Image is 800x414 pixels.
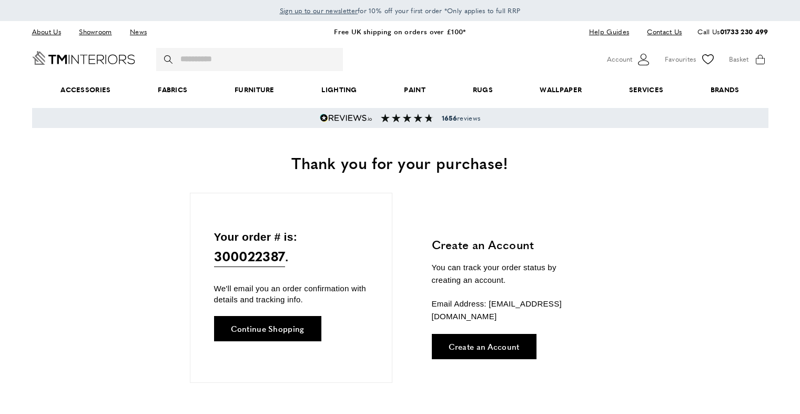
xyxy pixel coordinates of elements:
a: Help Guides [581,25,637,39]
a: 01733 230 499 [720,26,768,36]
button: Search [164,48,175,71]
a: Go to Home page [32,51,135,65]
img: Reviews.io 5 stars [320,114,372,122]
span: for 10% off your first order *Only applies to full RRP [280,6,521,15]
a: Create an Account [432,334,536,359]
a: Lighting [298,74,381,106]
span: Thank you for your purchase! [291,151,508,174]
span: Sign up to our newsletter [280,6,358,15]
a: Contact Us [639,25,682,39]
img: Reviews section [381,114,433,122]
span: Favourites [665,54,696,65]
a: News [122,25,155,39]
strong: 1656 [442,113,457,123]
a: Fabrics [134,74,211,106]
p: You can track your order status by creating an account. [432,261,587,287]
button: Customer Account [607,52,652,67]
span: Account [607,54,632,65]
a: Sign up to our newsletter [280,5,358,16]
a: Wallpaper [517,74,605,106]
a: Rugs [449,74,517,106]
span: Create an Account [449,342,520,350]
a: Favourites [665,52,716,67]
span: Accessories [37,74,134,106]
a: Services [605,74,687,106]
a: Showroom [71,25,119,39]
a: Free UK shipping on orders over £100* [334,26,465,36]
a: Continue Shopping [214,316,321,341]
span: reviews [442,114,480,122]
p: Your order # is: . [214,228,368,268]
span: Continue Shopping [231,324,305,332]
span: 300022387 [214,245,286,267]
a: About Us [32,25,69,39]
p: Email Address: [EMAIL_ADDRESS][DOMAIN_NAME] [432,298,587,323]
p: Call Us [697,26,768,37]
a: Furniture [211,74,298,106]
h3: Create an Account [432,236,587,253]
a: Brands [687,74,763,106]
p: We'll email you an order confirmation with details and tracking info. [214,283,368,305]
a: Paint [381,74,449,106]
